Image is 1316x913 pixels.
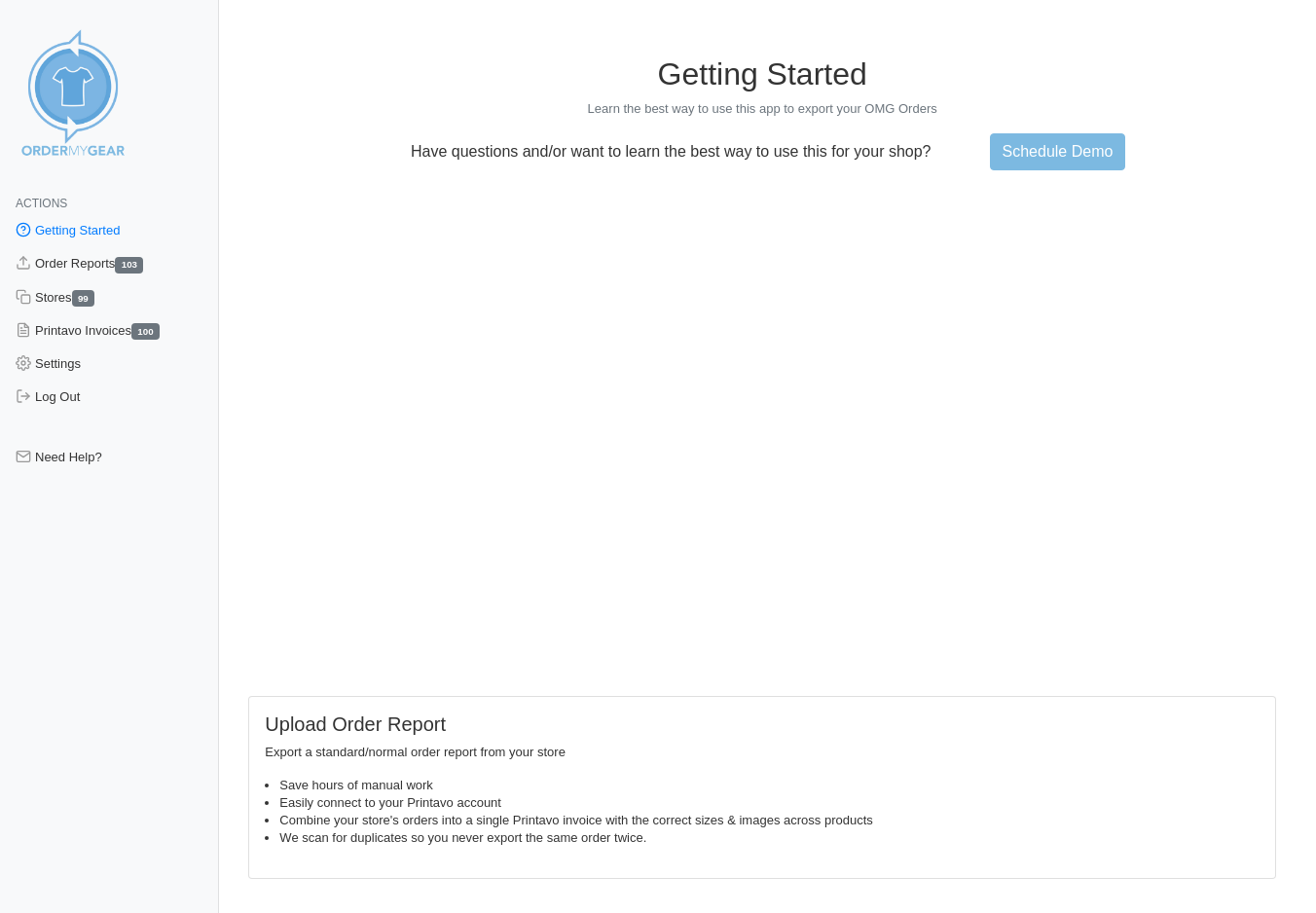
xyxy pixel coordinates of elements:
[399,143,943,161] p: Have questions and/or want to learn the best way to use this for your shop?
[279,829,1260,847] li: We scan for duplicates so you never export the same order twice.
[990,133,1126,170] a: Schedule Demo
[16,197,67,210] span: Actions
[279,812,1260,829] li: Combine your store's orders into a single Printavo invoice with the correct sizes & images across...
[279,794,1260,812] li: Easily connect to your Printavo account
[72,290,95,307] span: 99
[115,257,143,274] span: 103
[265,712,1260,736] h5: Upload Order Report
[248,100,1276,118] p: Learn the best way to use this app to export your OMG Orders
[248,55,1276,92] h1: Getting Started
[279,777,1260,794] li: Save hours of manual work
[265,744,1260,761] p: Export a standard/normal order report from your store
[131,323,160,340] span: 100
